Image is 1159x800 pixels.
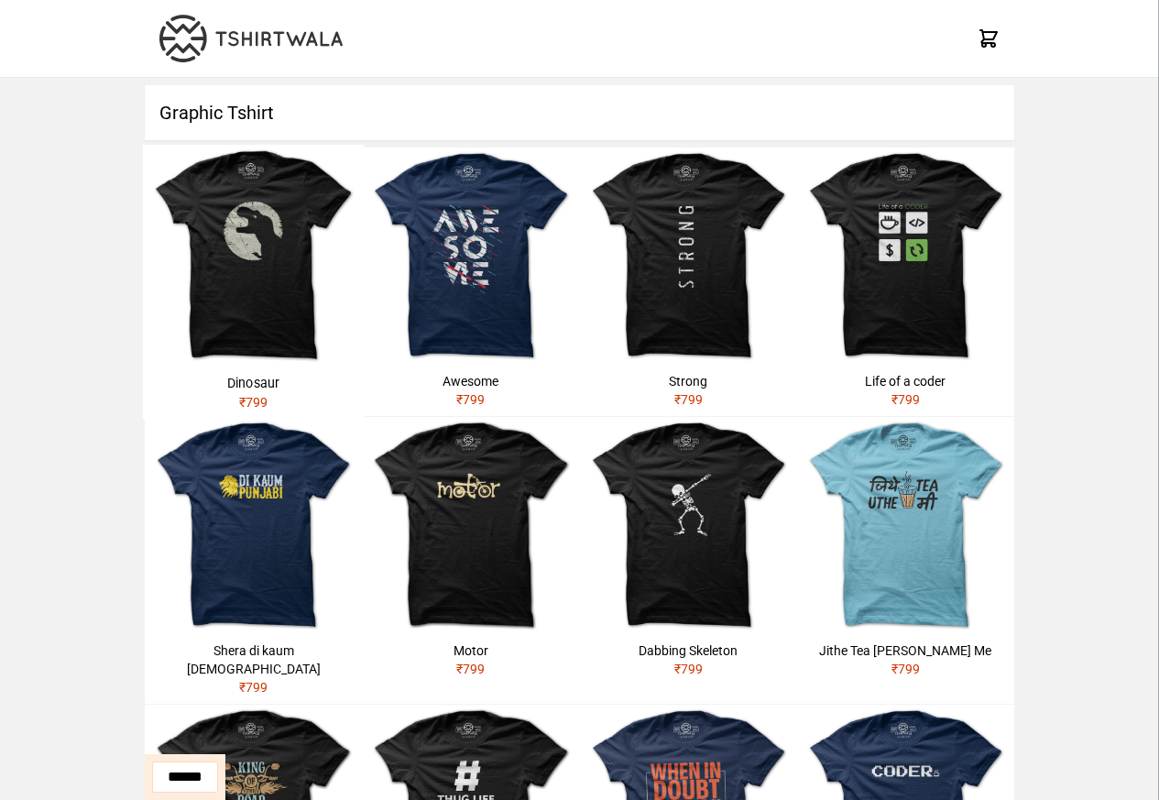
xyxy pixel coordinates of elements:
[456,662,485,676] span: ₹ 799
[797,148,1014,416] a: Life of a coder₹799
[804,372,1007,390] div: Life of a coder
[587,641,790,660] div: Dabbing Skeleton
[159,15,343,62] img: TW-LOGO-400-104.png
[797,148,1014,365] img: life-of-a-coder.jpg
[239,680,268,695] span: ₹ 799
[580,417,797,634] img: skeleton-dabbing.jpg
[362,148,579,416] a: Awesome₹799
[580,148,797,416] a: Strong₹799
[239,394,268,409] span: ₹ 799
[587,372,790,390] div: Strong
[797,417,1014,634] img: jithe-tea-uthe-me.jpg
[152,641,355,678] div: Shera di kaum [DEMOGRAPHIC_DATA]
[456,392,485,407] span: ₹ 799
[369,372,572,390] div: Awesome
[145,417,362,634] img: shera-di-kaum-punjabi-1.jpg
[143,145,365,367] img: dinosaur.jpg
[143,145,365,419] a: Dinosaur₹799
[362,417,579,634] img: motor.jpg
[362,417,579,685] a: Motor₹799
[580,148,797,365] img: strong.jpg
[369,641,572,660] div: Motor
[145,417,362,704] a: Shera di kaum [DEMOGRAPHIC_DATA]₹799
[674,662,703,676] span: ₹ 799
[362,148,579,365] img: awesome.jpg
[150,374,357,392] div: Dinosaur
[891,662,920,676] span: ₹ 799
[674,392,703,407] span: ₹ 799
[804,641,1007,660] div: Jithe Tea [PERSON_NAME] Me
[797,417,1014,685] a: Jithe Tea [PERSON_NAME] Me₹799
[145,85,1014,140] h1: Graphic Tshirt
[891,392,920,407] span: ₹ 799
[580,417,797,685] a: Dabbing Skeleton₹799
